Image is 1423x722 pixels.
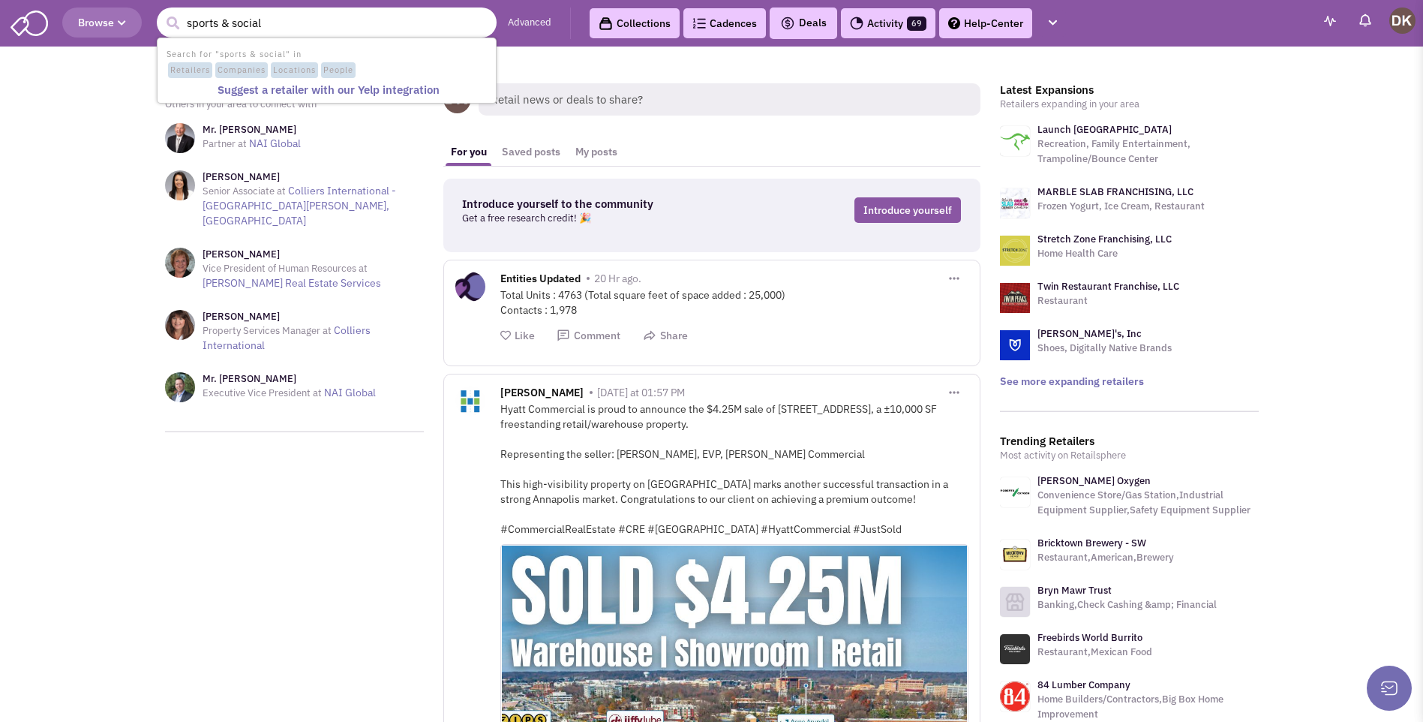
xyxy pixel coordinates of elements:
a: Advanced [508,16,551,30]
span: Vice President of Human Resources at [203,262,368,275]
a: Suggest a retailer with our Yelp integration [163,80,494,101]
a: Cadences [683,8,766,38]
h3: Introduce yourself to the community [462,197,746,211]
a: [PERSON_NAME] Real Estate Services [203,276,381,290]
a: MARBLE SLAB FRANCHISING, LLC [1037,185,1193,198]
h3: Trending Retailers [1000,435,1259,448]
a: Help-Center [939,8,1032,38]
img: icon-deals.svg [780,14,795,32]
a: Colliers International [203,323,371,352]
span: Senior Associate at [203,185,286,197]
p: Shoes, Digitally Native Brands [1037,341,1172,356]
p: Most activity on Retailsphere [1000,448,1259,463]
p: Restaurant [1037,293,1179,308]
img: logo [1000,126,1030,156]
img: www.84lumber.com [1000,681,1030,711]
button: Deals [776,14,831,33]
a: Introduce yourself [854,197,961,223]
a: Saved posts [494,138,568,166]
b: Suggest a retailer with our Yelp integration [218,83,440,97]
a: NAI Global [324,386,376,399]
h3: [PERSON_NAME] [203,170,424,184]
p: Get a free research credit! 🎉 [462,211,746,226]
img: Cadences_logo.png [692,18,706,29]
button: Comment [557,329,620,343]
img: logo [1000,236,1030,266]
button: Share [643,329,688,343]
a: Stretch Zone Franchising, LLC [1037,233,1172,245]
a: Colliers International - [GEOGRAPHIC_DATA][PERSON_NAME], [GEOGRAPHIC_DATA] [203,184,396,227]
p: Others in your area to connect with [165,97,424,112]
span: [DATE] at 01:57 PM [597,386,685,399]
span: Entities Updated [500,272,581,289]
h3: Mr. [PERSON_NAME] [203,372,376,386]
img: logo [1000,188,1030,218]
span: Like [515,329,535,342]
p: Retailers expanding in your area [1000,97,1259,112]
span: 20 Hr ago. [594,272,641,285]
span: Retailers [168,62,212,79]
a: NAI Global [249,137,301,150]
a: [PERSON_NAME] Oxygen [1037,474,1151,487]
p: Home Builders/Contractors,Big Box Home Improvement [1037,692,1259,722]
input: Search [157,8,497,38]
button: Browse [62,8,142,38]
a: See more expanding retailers [1000,375,1144,388]
img: SmartAdmin [11,8,48,36]
span: Locations [271,62,318,79]
img: help.png [948,17,960,29]
button: Like [500,329,535,343]
img: logo [1000,330,1030,360]
h3: Latest Expansions [1000,83,1259,97]
a: Twin Restaurant Franchise, LLC [1037,280,1179,293]
h3: [PERSON_NAME] [203,310,424,323]
img: Donnie Keller [1389,8,1415,34]
p: Restaurant,American,Brewery [1037,550,1174,565]
li: Search for "sports & social" in [159,45,494,80]
h3: Mr. [PERSON_NAME] [203,123,301,137]
a: Launch [GEOGRAPHIC_DATA] [1037,123,1172,136]
a: 84 Lumber Company [1037,678,1130,691]
span: Browse [78,16,126,29]
span: 69 [907,17,926,31]
a: Freebirds World Burrito [1037,631,1142,644]
h3: [PERSON_NAME] [203,248,424,261]
p: Recreation, Family Entertainment, Trampoline/Bounce Center [1037,137,1259,167]
span: Property Services Manager at [203,324,332,337]
a: Bricktown Brewery - SW [1037,537,1146,549]
img: logo [1000,283,1030,313]
div: Hyatt Commercial is proud to announce the $4.25M sale of [STREET_ADDRESS], a ±10,000 SF freestand... [500,402,968,537]
p: Convenience Store/Gas Station,Industrial Equipment Supplier,Safety Equipment Supplier [1037,488,1259,518]
img: Activity.png [850,17,863,30]
span: Executive Vice President at [203,387,322,399]
p: Frozen Yogurt, Ice Cream, Restaurant [1037,199,1205,214]
a: For you [443,138,494,166]
img: www.robertsoxygen.com [1000,477,1030,507]
span: Retail news or deals to share? [479,83,980,116]
span: Deals [780,16,827,29]
span: [PERSON_NAME] [500,386,584,403]
p: Banking,Check Cashing &amp; Financial [1037,597,1217,612]
span: Companies [215,62,268,79]
span: People [321,62,356,79]
div: Total Units : 4763 (Total square feet of space added : 25,000) Contacts : 1,978 [500,287,968,317]
a: Bryn Mawr Trust [1037,584,1112,597]
p: Home Health Care [1037,246,1172,261]
a: Activity69 [841,8,935,38]
img: icon-retailer-placeholder.png [1000,587,1030,617]
a: [PERSON_NAME]'s, Inc [1037,327,1142,340]
a: My posts [568,138,625,166]
span: Partner at [203,137,247,150]
img: icon-collection-lavender-black.svg [599,17,613,31]
a: Collections [590,8,680,38]
p: Restaurant,Mexican Food [1037,645,1152,660]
